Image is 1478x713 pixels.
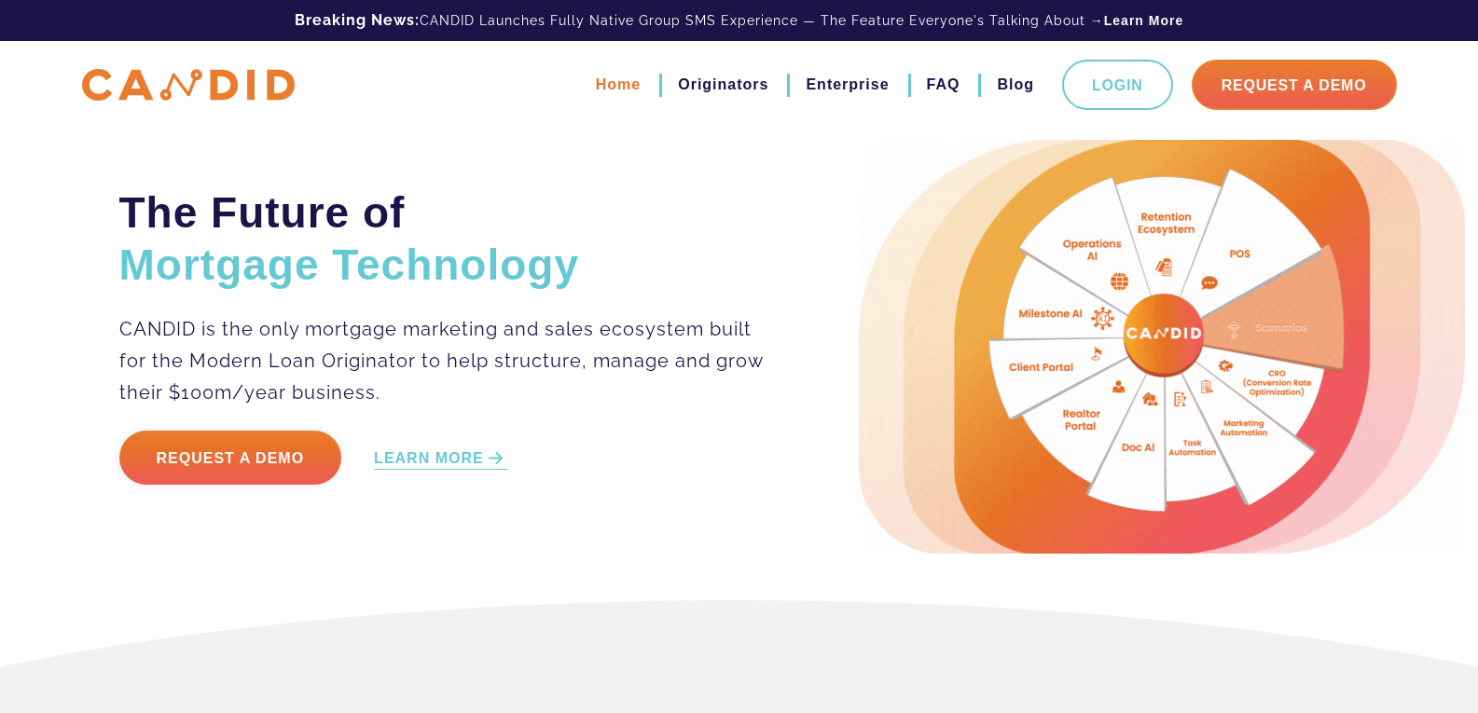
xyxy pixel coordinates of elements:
img: Candid Hero Image [859,140,1465,554]
span: Mortgage Technology [119,240,580,289]
p: CANDID is the only mortgage marketing and sales ecosystem built for the Modern Loan Originator to... [119,313,766,408]
a: Login [1062,60,1173,110]
b: Breaking News: [295,11,420,29]
a: Learn More [1104,11,1183,30]
a: Originators [678,69,768,101]
img: CANDID APP [82,69,295,102]
a: Request A Demo [1192,60,1397,110]
a: Request a Demo [119,431,342,485]
a: Home [596,69,641,101]
a: LEARN MORE [374,448,507,470]
h2: The Future of [119,186,766,291]
a: FAQ [927,69,960,101]
a: Enterprise [806,69,889,101]
a: Blog [997,69,1034,101]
